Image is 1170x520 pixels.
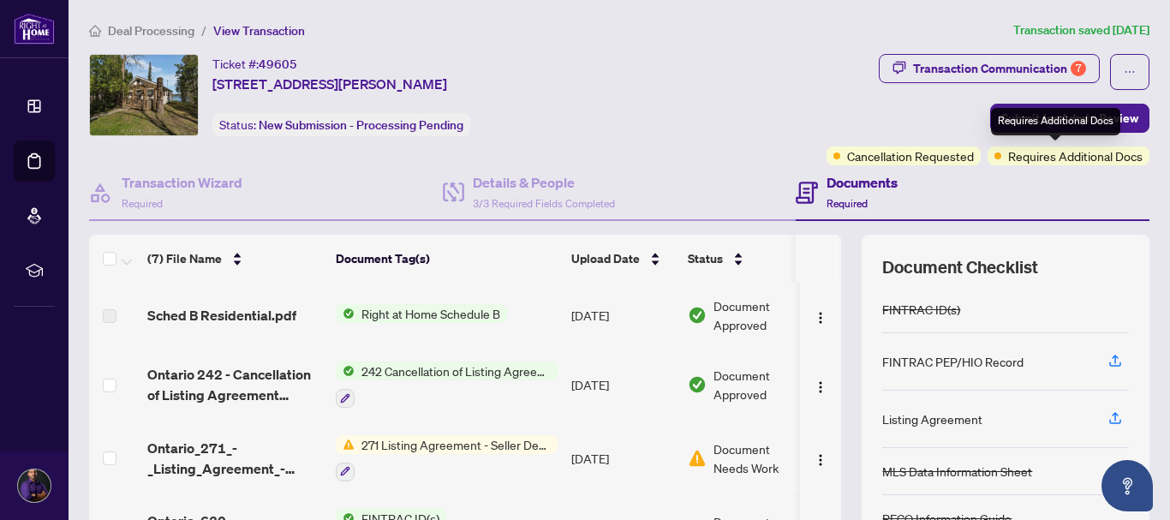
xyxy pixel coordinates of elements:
[879,54,1100,83] button: Transaction Communication7
[713,366,820,403] span: Document Approved
[147,364,322,405] span: Ontario 242 - Cancellation of Listing Agreement Authority to Offer for Sale 3 1.pdf
[122,172,242,193] h4: Transaction Wizard
[991,108,1120,135] div: Requires Additional Docs
[688,449,707,468] img: Document Status
[564,283,681,348] td: [DATE]
[259,57,297,72] span: 49605
[212,113,470,136] div: Status:
[259,117,463,133] span: New Submission - Processing Pending
[990,104,1149,133] button: Submit for Admin Review
[18,469,51,502] img: Profile Icon
[1008,146,1143,165] span: Requires Additional Docs
[571,249,640,268] span: Upload Date
[355,304,507,323] span: Right at Home Schedule B
[1071,61,1086,76] div: 7
[473,172,615,193] h4: Details & People
[882,300,960,319] div: FINTRAC ID(s)
[14,13,55,45] img: logo
[713,439,803,477] span: Document Needs Work
[336,362,355,380] img: Status Icon
[807,371,834,398] button: Logo
[882,409,982,428] div: Listing Agreement
[688,249,723,268] span: Status
[108,23,194,39] span: Deal Processing
[336,304,355,323] img: Status Icon
[1013,21,1149,40] article: Transaction saved [DATE]
[807,302,834,329] button: Logo
[882,352,1024,371] div: FINTRAC PEP/HIO Record
[827,172,898,193] h4: Documents
[213,23,305,39] span: View Transaction
[122,197,163,210] span: Required
[473,197,615,210] span: 3/3 Required Fields Completed
[212,74,447,94] span: [STREET_ADDRESS][PERSON_NAME]
[1101,460,1153,511] button: Open asap
[336,362,558,408] button: Status Icon242 Cancellation of Listing Agreement - Authority to Offer for Sale
[814,311,827,325] img: Logo
[913,55,1086,82] div: Transaction Communication
[212,54,297,74] div: Ticket #:
[713,296,820,334] span: Document Approved
[147,249,222,268] span: (7) File Name
[336,435,355,454] img: Status Icon
[564,421,681,495] td: [DATE]
[1124,66,1136,78] span: ellipsis
[1001,105,1138,132] span: Submit for Admin Review
[336,304,507,323] button: Status IconRight at Home Schedule B
[336,435,558,481] button: Status Icon271 Listing Agreement - Seller Designated Representation Agreement Authority to Offer ...
[814,453,827,467] img: Logo
[827,197,868,210] span: Required
[355,362,558,380] span: 242 Cancellation of Listing Agreement - Authority to Offer for Sale
[688,306,707,325] img: Document Status
[681,235,827,283] th: Status
[329,235,564,283] th: Document Tag(s)
[564,348,681,421] td: [DATE]
[847,146,974,165] span: Cancellation Requested
[807,445,834,472] button: Logo
[882,462,1032,481] div: MLS Data Information Sheet
[89,25,101,37] span: home
[882,255,1038,279] span: Document Checklist
[147,305,296,326] span: Sched B Residential.pdf
[355,435,558,454] span: 271 Listing Agreement - Seller Designated Representation Agreement Authority to Offer for Sale
[814,380,827,394] img: Logo
[140,235,329,283] th: (7) File Name
[147,438,322,479] span: Ontario_271_-_Listing_Agreement_-_Seller_Designated_Representation_Agreement_-_Authority_to_Offer...
[201,21,206,40] li: /
[688,375,707,394] img: Document Status
[90,55,198,135] img: IMG-S12243296_1.jpg
[564,235,681,283] th: Upload Date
